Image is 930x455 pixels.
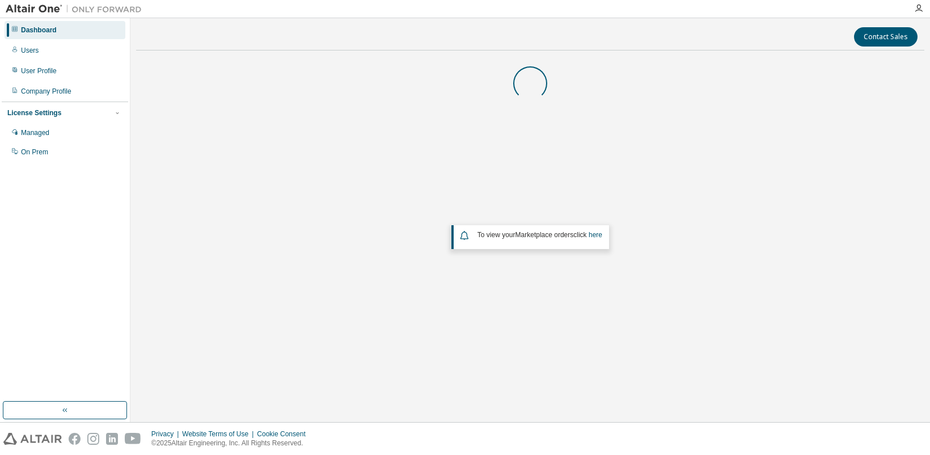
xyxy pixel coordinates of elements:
a: here [589,231,602,239]
img: facebook.svg [69,433,81,445]
div: Dashboard [21,26,57,35]
img: altair_logo.svg [3,433,62,445]
button: Contact Sales [854,27,918,47]
span: To view your click [477,231,602,239]
div: Privacy [151,429,182,439]
div: Company Profile [21,87,71,96]
div: On Prem [21,148,48,157]
div: User Profile [21,66,57,75]
img: instagram.svg [87,433,99,445]
div: Users [21,46,39,55]
div: Cookie Consent [257,429,312,439]
em: Marketplace orders [515,231,574,239]
div: Website Terms of Use [182,429,257,439]
div: Managed [21,128,49,137]
div: License Settings [7,108,61,117]
img: linkedin.svg [106,433,118,445]
img: Altair One [6,3,147,15]
img: youtube.svg [125,433,141,445]
p: © 2025 Altair Engineering, Inc. All Rights Reserved. [151,439,312,448]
